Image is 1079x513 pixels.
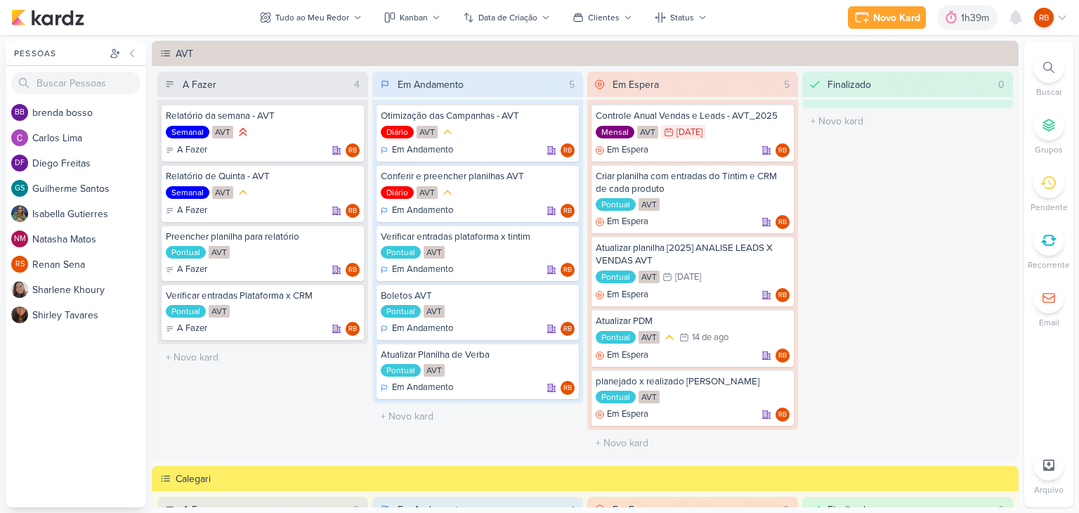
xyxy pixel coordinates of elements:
div: Pontual [381,364,421,377]
div: Rogerio Bispo [561,204,575,218]
div: Prioridade Média [662,330,676,344]
div: Rogerio Bispo [346,204,360,218]
div: Rogerio Bispo [346,263,360,277]
p: RS [15,261,25,268]
p: RB [563,385,572,392]
div: Rogerio Bispo [561,143,575,157]
div: Responsável: Rogerio Bispo [776,143,790,157]
div: Em Espera [596,215,648,229]
div: Em Andamento [381,263,453,277]
div: Em Espera [596,408,648,422]
div: Natasha Matos [11,230,28,247]
p: RB [563,267,572,274]
div: Relatório da semana - AVT [166,110,360,122]
p: Em Andamento [392,143,453,157]
div: Novo Kard [873,11,920,25]
div: Responsável: Rogerio Bispo [346,322,360,336]
div: b r e n d a b o s s o [32,105,146,120]
div: Diário [381,186,414,199]
input: + Novo kard [805,111,1010,131]
div: D i e g o F r e i t a s [32,156,146,171]
div: Responsável: Rogerio Bispo [561,263,575,277]
p: Recorrente [1028,259,1070,271]
div: A Fazer [166,143,207,157]
p: RB [348,148,357,155]
div: Responsável: Rogerio Bispo [776,288,790,302]
div: C a r l o s L i m a [32,131,146,145]
div: Responsável: Rogerio Bispo [776,215,790,229]
div: Rogerio Bispo [561,381,575,395]
div: Rogerio Bispo [346,322,360,336]
div: Prioridade Alta [236,125,250,139]
p: Em Andamento [392,204,453,218]
div: Rogerio Bispo [776,215,790,229]
div: 0 [993,77,1010,92]
div: AVT [417,186,438,199]
div: Diego Freitas [11,155,28,171]
div: Responsável: Rogerio Bispo [346,143,360,157]
div: Rogerio Bispo [346,143,360,157]
p: NM [14,235,26,243]
div: R e n a n S e n a [32,257,146,272]
div: 5 [778,77,795,92]
div: Prioridade Média [440,125,455,139]
div: Semanal [166,126,209,138]
input: + Novo kard [375,406,580,427]
p: Grupos [1035,143,1063,156]
p: RB [563,148,572,155]
input: Buscar Pessoas [11,72,140,94]
p: A Fazer [177,204,207,218]
div: Rogerio Bispo [776,143,790,157]
div: Pontual [381,246,421,259]
div: AVT [639,198,660,211]
div: S h i r l e y T a v a r e s [32,308,146,323]
div: AVT [417,126,438,138]
div: A Fazer [166,322,207,336]
div: Calegari [176,472,1014,486]
div: Atualizar PDM [596,315,790,327]
p: RB [778,412,787,419]
div: Semanal [166,186,209,199]
div: Relatório de Quinta - AVT [166,170,360,183]
div: Pontual [381,305,421,318]
div: Em Andamento [381,143,453,157]
p: DF [15,160,25,167]
div: Pontual [596,331,636,344]
div: Otimização das Campanhas - AVT [381,110,575,122]
div: 5 [563,77,580,92]
div: 14 de ago [692,333,728,342]
img: Isabella Gutierres [11,205,28,222]
p: RB [563,208,572,215]
div: AVT [212,186,233,199]
div: S h a r l e n e K h o u r y [32,283,146,297]
div: Boletos AVT [381,290,575,302]
p: RB [778,353,787,360]
div: Pessoas [11,47,107,60]
div: Pontual [166,246,206,259]
div: planejado x realizado Éden [596,375,790,388]
p: A Fazer [177,322,207,336]
div: AVT [209,246,230,259]
img: Shirley Tavares [11,306,28,323]
p: A Fazer [177,143,207,157]
div: Em Espera [596,349,648,363]
div: Atualizar planilha [2025] ANALISE LEADS X VENDAS AVT [596,242,790,267]
div: Diário [381,126,414,138]
div: Responsável: Rogerio Bispo [776,408,790,422]
img: Sharlene Khoury [11,281,28,298]
div: Preencher planilha para relatório [166,230,360,243]
div: 4 [348,77,365,92]
div: N a t a s h a M a t o s [32,232,146,247]
p: Em Andamento [392,381,453,395]
div: AVT [424,364,445,377]
div: Em Andamento [398,77,464,92]
div: brenda bosso [11,104,28,121]
button: Novo Kard [848,6,926,29]
p: RB [563,326,572,333]
p: Em Andamento [392,322,453,336]
p: RB [778,219,787,226]
p: Em Espera [607,143,648,157]
div: A Fazer [166,263,207,277]
div: AVT [637,126,658,138]
p: Em Espera [607,408,648,422]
